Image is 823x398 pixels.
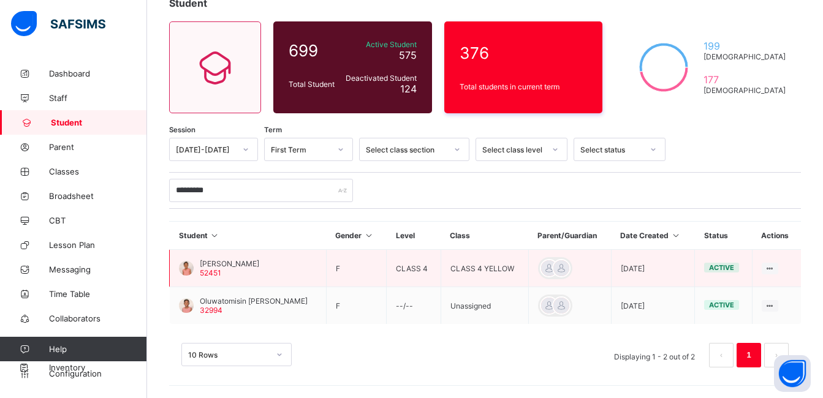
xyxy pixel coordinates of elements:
li: 1 [737,343,761,367]
span: Messaging [49,265,147,274]
span: Parent [49,142,147,152]
div: Select class section [366,145,447,154]
td: [DATE] [611,250,695,287]
li: 上一页 [709,343,734,367]
td: --/-- [387,287,441,325]
span: Lesson Plan [49,240,147,250]
span: Time Table [49,289,147,299]
td: F [326,287,387,325]
span: Help [49,344,146,354]
li: Displaying 1 - 2 out of 2 [605,343,704,367]
i: Sort in Ascending Order [670,231,681,240]
span: 177 [704,73,786,86]
span: Configuration [49,369,146,378]
th: Class [441,222,528,250]
span: 32994 [200,306,222,315]
span: Broadsheet [49,191,147,201]
th: Gender [326,222,387,250]
span: Deactivated Student [344,73,417,83]
div: Total Student [286,77,341,92]
span: [PERSON_NAME] [200,259,259,268]
span: active [709,263,734,272]
span: [DEMOGRAPHIC_DATA] [704,86,786,95]
i: Sort in Ascending Order [210,231,220,240]
span: Active Student [344,40,417,49]
th: Status [695,222,752,250]
th: Student [170,222,327,250]
span: Student [51,118,147,127]
span: Session [169,126,195,134]
span: Staff [49,93,147,103]
button: prev page [709,343,734,367]
span: active [709,301,734,309]
span: 52451 [200,268,221,277]
span: Term [264,126,282,134]
span: Dashboard [49,69,147,78]
th: Level [387,222,441,250]
td: [DATE] [611,287,695,325]
td: CLASS 4 [387,250,441,287]
li: 下一页 [764,343,789,367]
span: 376 [460,43,588,62]
th: Date Created [611,222,695,250]
span: [DEMOGRAPHIC_DATA] [704,52,786,61]
span: 199 [704,40,786,52]
div: 10 Rows [188,350,269,359]
img: safsims [11,11,105,37]
span: Oluwatomisin [PERSON_NAME] [200,296,308,306]
div: Select status [580,145,643,154]
span: CBT [49,216,147,225]
span: Classes [49,167,147,176]
span: Total students in current term [460,82,588,91]
span: 699 [289,41,338,60]
td: Unassigned [441,287,528,325]
th: Parent/Guardian [528,222,611,250]
div: [DATE]-[DATE] [176,145,235,154]
button: Open asap [774,355,811,392]
a: 1 [743,347,754,363]
i: Sort in Ascending Order [363,231,374,240]
th: Actions [752,222,801,250]
span: 575 [399,49,417,61]
button: next page [764,343,789,367]
div: Select class level [482,145,545,154]
div: First Term [271,145,330,154]
td: F [326,250,387,287]
td: CLASS 4 YELLOW [441,250,528,287]
span: 124 [400,83,417,95]
span: Collaborators [49,314,147,323]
